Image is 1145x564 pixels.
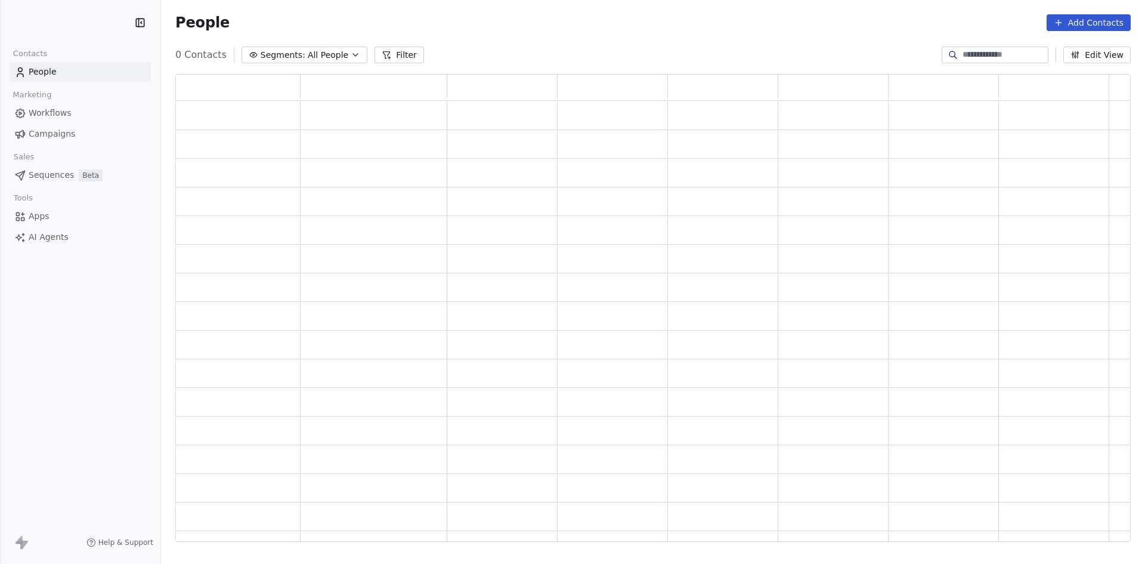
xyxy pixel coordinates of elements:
[10,103,151,123] a: Workflows
[79,169,103,181] span: Beta
[29,231,69,244] span: AI Agents
[375,47,424,63] button: Filter
[10,62,151,82] a: People
[1047,14,1131,31] button: Add Contacts
[8,45,52,63] span: Contacts
[29,107,72,119] span: Workflows
[29,210,49,223] span: Apps
[8,189,38,207] span: Tools
[29,128,75,140] span: Campaigns
[8,86,57,104] span: Marketing
[10,124,151,144] a: Campaigns
[8,148,39,166] span: Sales
[1063,47,1131,63] button: Edit View
[175,48,227,62] span: 0 Contacts
[98,538,153,547] span: Help & Support
[29,169,74,181] span: Sequences
[10,207,151,226] a: Apps
[261,49,305,61] span: Segments:
[10,165,151,185] a: SequencesBeta
[86,538,153,547] a: Help & Support
[29,66,57,78] span: People
[10,227,151,247] a: AI Agents
[308,49,348,61] span: All People
[175,14,230,32] span: People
